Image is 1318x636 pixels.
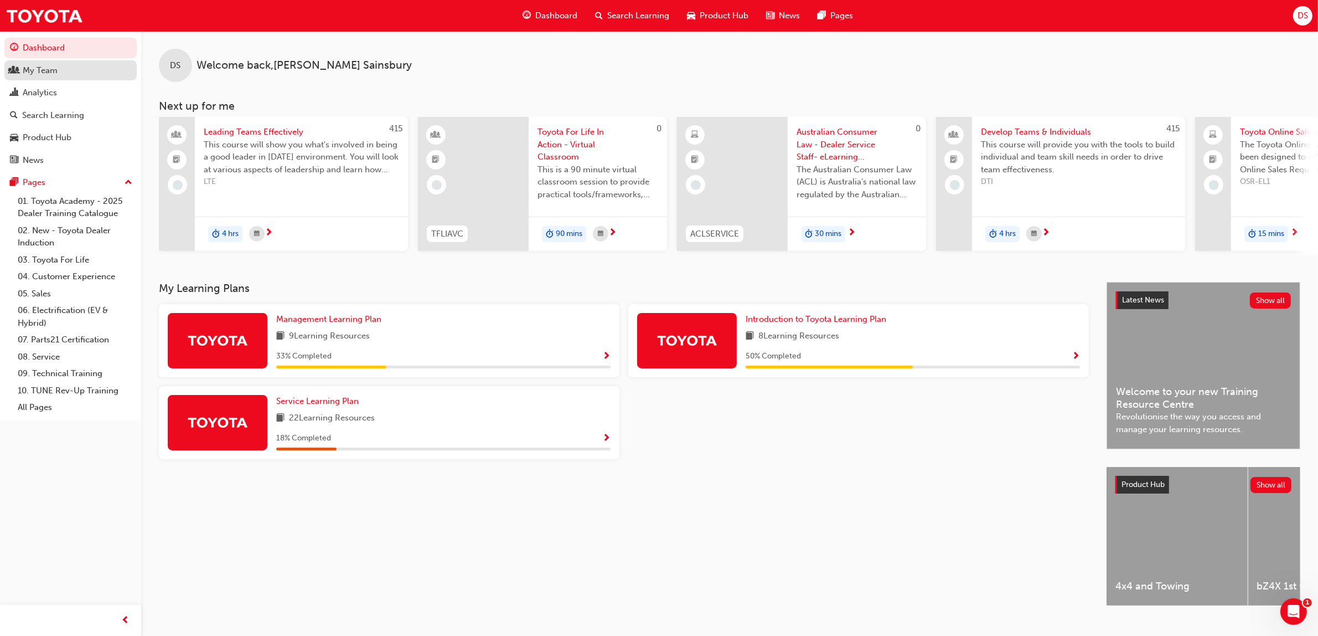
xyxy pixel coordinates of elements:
[830,9,853,22] span: Pages
[159,117,408,251] a: 415Leading Teams EffectivelyThis course will show you what's involved in being a good leader in [...
[10,133,18,143] span: car-icon
[691,180,701,190] span: learningRecordVerb_NONE-icon
[13,252,137,269] a: 03. Toyota For Life
[586,4,678,27] a: search-iconSearch Learning
[691,153,699,167] span: booktick-icon
[13,399,137,416] a: All Pages
[602,350,611,363] button: Show Progress
[797,126,917,163] span: Australian Consumer Law - Dealer Service Staff- eLearning Module
[608,228,617,238] span: next-icon
[657,331,717,350] img: Trak
[779,9,800,22] span: News
[535,9,577,22] span: Dashboard
[13,365,137,382] a: 09. Technical Training
[677,117,926,251] a: 0ACLSERVICEAustralian Consumer Law - Dealer Service Staff- eLearning ModuleThe Australian Consume...
[556,228,582,240] span: 90 mins
[23,154,44,167] div: News
[13,382,137,399] a: 10. TUNE Rev-Up Training
[1250,477,1292,493] button: Show all
[170,59,181,72] span: DS
[13,222,137,252] a: 02. New - Toyota Dealer Induction
[691,128,699,142] span: learningResourceType_ELEARNING-icon
[4,38,137,58] a: Dashboard
[989,227,997,242] span: duration-icon
[204,126,399,139] span: Leading Teams Effectively
[523,9,531,23] span: guage-icon
[1115,476,1291,494] a: Product HubShow all
[950,153,958,167] span: booktick-icon
[10,111,18,121] span: search-icon
[1248,227,1256,242] span: duration-icon
[815,228,841,240] span: 30 mins
[10,178,18,188] span: pages-icon
[4,150,137,171] a: News
[4,105,137,126] a: Search Learning
[187,413,248,432] img: Trak
[4,35,137,172] button: DashboardMy TeamAnalyticsSearch LearningProduct HubNews
[746,314,886,324] span: Introduction to Toyota Learning Plan
[746,313,891,326] a: Introduction to Toyota Learning Plan
[1298,9,1308,22] span: DS
[537,126,658,163] span: Toyota For Life In Action - Virtual Classroom
[197,59,412,72] span: Welcome back , [PERSON_NAME] Sainsbury
[1210,128,1217,142] span: laptop-icon
[187,331,248,350] img: Trak
[254,227,260,241] span: calendar-icon
[595,9,603,23] span: search-icon
[1280,598,1307,625] iframe: Intercom live chat
[916,124,921,134] span: 0
[265,228,273,238] span: next-icon
[204,139,399,176] span: This course will show you what's involved in being a good leader in [DATE] environment. You will ...
[758,330,839,343] span: 8 Learning Resources
[746,350,801,363] span: 50 % Completed
[602,434,611,444] span: Show Progress
[1107,467,1248,606] a: 4x4 and Towing
[1072,352,1080,362] span: Show Progress
[1042,228,1050,238] span: next-icon
[598,227,603,241] span: calendar-icon
[514,4,586,27] a: guage-iconDashboard
[6,3,83,28] img: Trak
[276,350,332,363] span: 33 % Completed
[1116,291,1291,309] a: Latest NewsShow all
[23,86,57,99] div: Analytics
[276,314,381,324] span: Management Learning Plan
[276,395,363,408] a: Service Learning Plan
[13,268,137,285] a: 04. Customer Experience
[13,348,137,366] a: 08. Service
[1115,580,1239,593] span: 4x4 and Towing
[13,193,137,222] a: 01. Toyota Academy - 2025 Dealer Training Catalogue
[950,180,960,190] span: learningRecordVerb_NONE-icon
[537,163,658,201] span: This is a 90 minute virtual classroom session to provide practical tools/frameworks, behaviours a...
[431,228,463,240] span: TFLIAVC
[1210,153,1217,167] span: booktick-icon
[805,227,813,242] span: duration-icon
[1290,228,1299,238] span: next-icon
[999,228,1016,240] span: 4 hrs
[276,432,331,445] span: 18 % Completed
[13,331,137,348] a: 07. Parts21 Certification
[173,153,181,167] span: booktick-icon
[1250,293,1291,309] button: Show all
[212,227,220,242] span: duration-icon
[1107,282,1300,449] a: Latest NewsShow allWelcome to your new Training Resource CentreRevolutionise the way you access a...
[602,432,611,445] button: Show Progress
[276,396,359,406] span: Service Learning Plan
[159,282,1089,295] h3: My Learning Plans
[981,139,1176,176] span: This course will provide you with the tools to build individual and team skill needs in order to ...
[289,412,375,425] span: 22 Learning Resources
[546,227,554,242] span: duration-icon
[173,128,181,142] span: people-icon
[1072,350,1080,363] button: Show Progress
[432,180,442,190] span: learningRecordVerb_NONE-icon
[173,180,183,190] span: learningRecordVerb_NONE-icon
[1293,6,1312,25] button: DS
[204,176,399,188] span: LTE
[1166,124,1180,134] span: 415
[700,9,748,22] span: Product Hub
[1121,480,1165,489] span: Product Hub
[981,176,1176,188] span: DTI
[1122,295,1164,305] span: Latest News
[797,163,917,201] span: The Australian Consumer Law (ACL) is Australia's national law regulated by the Australian Competi...
[766,9,774,23] span: news-icon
